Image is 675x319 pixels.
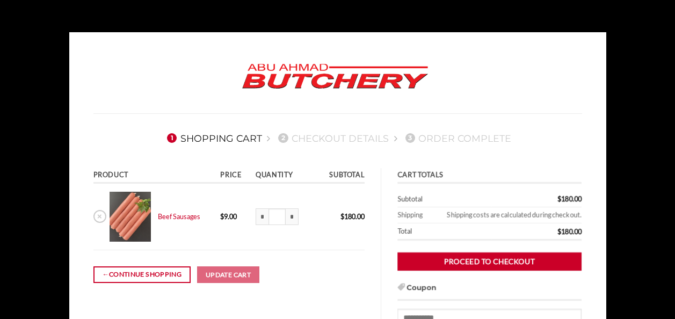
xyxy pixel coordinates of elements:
[93,266,191,283] a: Continue shopping
[397,207,429,223] th: Shipping
[93,124,582,152] nav: Checkout steps
[278,133,288,143] span: 2
[397,282,582,301] h3: Coupon
[340,212,344,221] span: $
[102,269,109,280] span: ←
[217,168,252,184] th: Price
[397,191,491,207] th: Subtotal
[197,266,259,284] button: Update cart
[397,223,491,241] th: Total
[167,133,177,143] span: 1
[158,212,200,221] a: Beef Sausages
[315,168,365,184] th: Subtotal
[110,192,151,242] img: Cart
[397,168,582,184] th: Cart totals
[164,133,262,144] a: 1Shopping Cart
[397,252,582,271] a: Proceed to checkout
[93,168,217,184] th: Product
[286,208,299,226] input: Increase quantity of Beef Sausages
[275,133,389,144] a: 2Checkout details
[256,208,268,226] input: Reduce quantity of Beef Sausages
[340,212,365,221] bdi: 180.00
[557,227,582,236] bdi: 180.00
[557,194,561,203] span: $
[557,194,582,203] bdi: 180.00
[557,227,561,236] span: $
[233,56,437,97] img: Abu Ahmad Butchery
[268,208,286,226] input: Product quantity
[429,207,582,223] td: Shipping costs are calculated during checkout.
[220,212,237,221] bdi: 9.00
[93,210,106,223] a: Remove Beef Sausages from cart
[252,168,315,184] th: Quantity
[220,212,224,221] span: $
